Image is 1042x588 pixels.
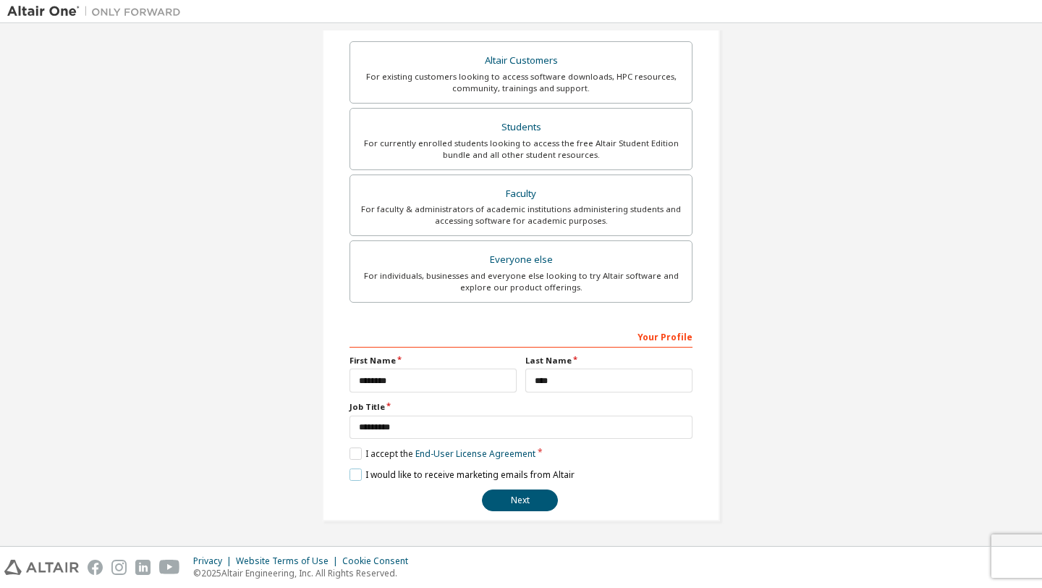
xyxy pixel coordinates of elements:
img: altair_logo.svg [4,560,79,575]
div: Everyone else [359,250,683,270]
div: Website Terms of Use [236,555,342,567]
div: For individuals, businesses and everyone else looking to try Altair software and explore our prod... [359,270,683,293]
div: For faculty & administrators of academic institutions administering students and accessing softwa... [359,203,683,227]
button: Next [482,490,558,511]
div: Faculty [359,184,683,204]
div: Privacy [193,555,236,567]
img: Altair One [7,4,188,19]
div: For currently enrolled students looking to access the free Altair Student Edition bundle and all ... [359,138,683,161]
label: I would like to receive marketing emails from Altair [350,469,575,481]
div: Cookie Consent [342,555,417,567]
label: I accept the [350,448,535,460]
a: End-User License Agreement [415,448,535,460]
img: facebook.svg [88,560,103,575]
img: youtube.svg [159,560,180,575]
div: Your Profile [350,324,692,348]
div: Altair Customers [359,51,683,71]
div: Students [359,117,683,138]
label: First Name [350,355,517,366]
img: instagram.svg [111,560,127,575]
div: For existing customers looking to access software downloads, HPC resources, community, trainings ... [359,71,683,94]
label: Last Name [525,355,692,366]
label: Job Title [350,401,692,413]
p: © 2025 Altair Engineering, Inc. All Rights Reserved. [193,567,417,579]
img: linkedin.svg [135,560,151,575]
